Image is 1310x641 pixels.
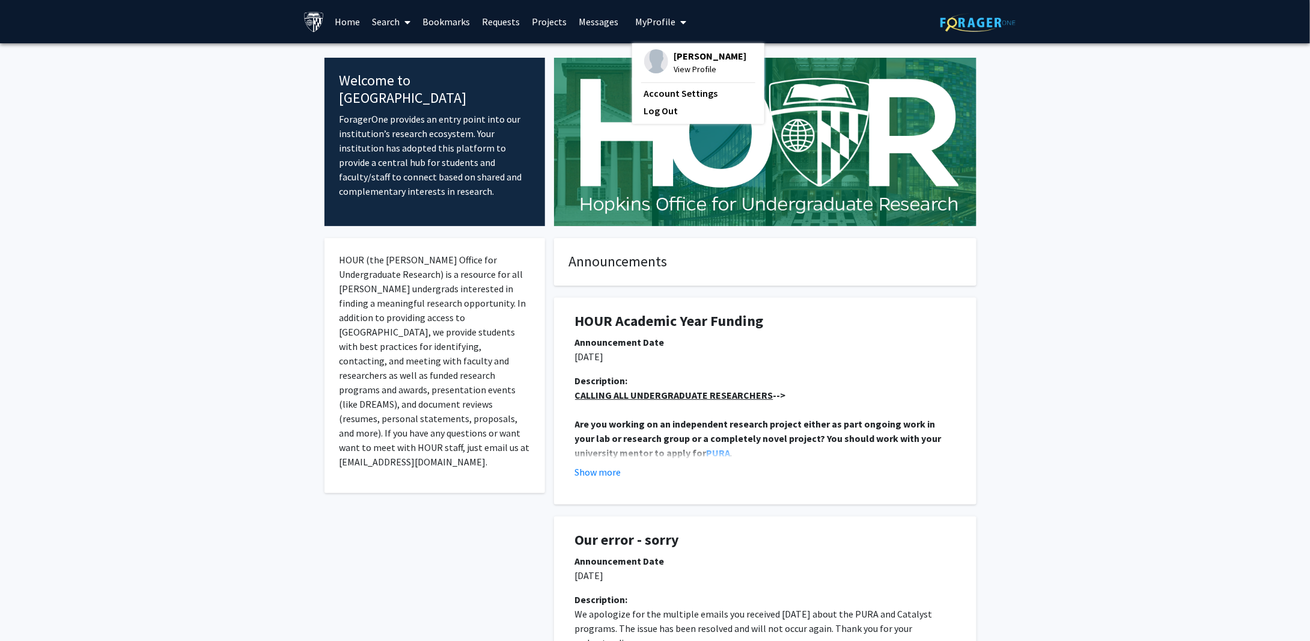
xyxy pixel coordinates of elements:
div: Description: [575,373,955,388]
button: Show more [575,465,621,479]
span: [PERSON_NAME] [674,49,747,63]
p: [DATE] [575,568,955,583]
a: Log Out [644,103,752,118]
img: Cover Image [554,58,976,226]
strong: Are you working on an independent research project either as part ongoing work in your lab or res... [575,418,943,459]
div: Announcement Date [575,554,955,568]
p: [DATE] [575,349,955,364]
span: My Profile [636,16,676,28]
a: PURA [707,447,731,459]
h4: Welcome to [GEOGRAPHIC_DATA] [339,72,531,107]
a: Search [367,1,417,43]
div: Description: [575,592,955,607]
a: Requests [477,1,526,43]
img: ForagerOne Logo [940,13,1016,32]
a: Bookmarks [417,1,477,43]
h1: Our error - sorry [575,532,955,549]
p: HOUR (the [PERSON_NAME] Office for Undergraduate Research) is a resource for all [PERSON_NAME] un... [339,253,531,469]
iframe: Chat [9,587,51,632]
a: Home [329,1,367,43]
span: View Profile [674,63,747,76]
u: CALLING ALL UNDERGRADUATE RESEARCHERS [575,389,773,401]
strong: --> [575,389,786,401]
div: Announcement Date [575,335,955,349]
p: . [575,417,955,460]
a: Account Settings [644,86,752,100]
img: Profile Picture [644,49,668,73]
img: Johns Hopkins University Logo [303,11,324,32]
h1: HOUR Academic Year Funding [575,313,955,330]
a: Projects [526,1,573,43]
a: Messages [573,1,625,43]
h4: Announcements [569,253,961,271]
div: Profile Picture[PERSON_NAME]View Profile [644,49,747,76]
p: ForagerOne provides an entry point into our institution’s research ecosystem. Your institution ha... [339,112,531,198]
